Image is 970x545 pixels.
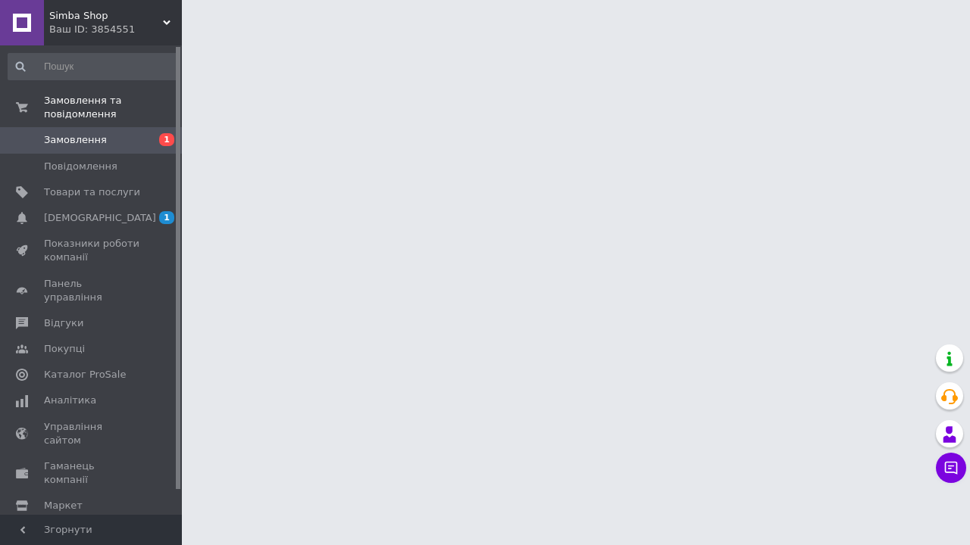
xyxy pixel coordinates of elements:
[44,211,156,225] span: [DEMOGRAPHIC_DATA]
[49,9,163,23] span: Simba Shop
[44,316,83,330] span: Відгуки
[44,420,140,447] span: Управління сайтом
[44,185,140,199] span: Товари та послуги
[159,211,174,224] span: 1
[44,133,107,147] span: Замовлення
[49,23,182,36] div: Ваш ID: 3854551
[44,368,126,381] span: Каталог ProSale
[44,94,182,121] span: Замовлення та повідомлення
[44,237,140,264] span: Показники роботи компанії
[8,53,179,80] input: Пошук
[159,133,174,146] span: 1
[44,342,85,356] span: Покупці
[44,277,140,304] span: Панель управління
[44,394,96,407] span: Аналітика
[44,160,117,173] span: Повідомлення
[44,459,140,487] span: Гаманець компанії
[44,499,83,512] span: Маркет
[936,453,966,483] button: Чат з покупцем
